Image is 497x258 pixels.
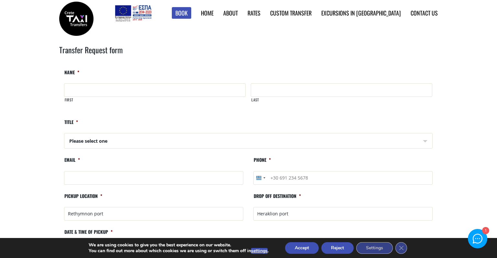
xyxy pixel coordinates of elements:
[64,69,79,81] label: Name
[59,2,94,36] img: Crete Taxi Transfers | Crete Taxi Transfers search results | Crete Taxi Transfers
[253,157,271,168] label: Phone
[64,193,102,204] label: Pickup location
[172,7,191,19] a: Book
[253,193,301,204] label: Drop off destination
[285,242,319,254] button: Accept
[253,171,433,185] input: +30 691 234 5678
[89,242,269,248] p: We are using cookies to give you the best experience on our website.
[64,229,113,240] label: Date & time of pickup
[321,242,354,254] button: Reject
[395,242,407,254] button: Close GDPR Cookie Banner
[251,248,268,254] button: settings
[248,9,260,17] a: Rates
[114,3,152,23] img: e-bannersEUERDF180X90.jpg
[411,9,438,17] a: Contact us
[254,171,267,184] button: Selected country
[270,9,312,17] a: Custom Transfer
[59,15,94,21] a: Crete Taxi Transfers | Crete Taxi Transfers search results | Crete Taxi Transfers
[89,248,269,254] p: You can find out more about which cookies we are using or switch them off in .
[482,228,489,234] div: 1
[64,97,246,108] label: First
[64,157,80,168] label: Email
[223,9,238,17] a: About
[201,9,214,17] a: Home
[356,242,393,254] button: Settings
[59,44,438,64] h2: Transfer Request form
[321,9,401,17] a: Excursions in [GEOGRAPHIC_DATA]
[64,119,78,130] label: Title
[251,97,432,108] label: Last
